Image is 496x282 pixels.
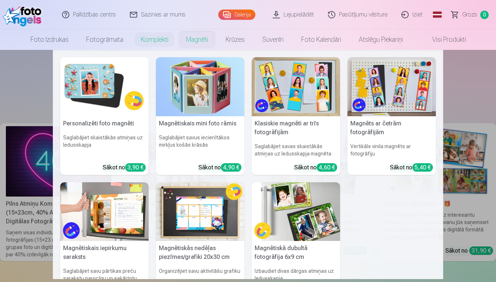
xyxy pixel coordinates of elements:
[347,57,436,116] img: Magnēts ar četrām fotogrāfijām
[77,29,132,50] a: Fotogrāmata
[60,57,149,116] img: Personalizēti foto magnēti
[103,163,146,172] div: Sākot no
[480,11,489,19] span: 0
[292,29,350,50] a: Foto kalendāri
[177,29,217,50] a: Magnēti
[125,163,146,172] div: 3,90 €
[350,29,412,50] a: Atslēgu piekariņi
[294,163,337,172] div: Sākot no
[60,241,149,264] h5: Magnētiskais iepirkumu saraksts
[347,116,436,140] h5: Magnēts ar četrām fotogrāfijām
[390,163,433,172] div: Sākot no
[156,131,244,160] h6: Saglabājiet savus iecienītākos mirkļus košās krāsās
[252,57,340,116] img: Klasiskie magnēti ar trīs fotogrāfijām
[198,163,241,172] div: Sākot no
[60,57,149,175] a: Personalizēti foto magnētiPersonalizēti foto magnētiSaglabājiet skaistākās atmiņas uz ledusskapja...
[462,10,477,19] span: Grozs
[60,116,149,131] h5: Personalizēti foto magnēti
[317,163,337,172] div: 4,60 €
[252,116,340,140] h5: Klasiskie magnēti ar trīs fotogrāfijām
[156,57,244,175] a: Magnētiskais mini foto rāmisMagnētiskais mini foto rāmisSaglabājiet savus iecienītākos mirkļus ko...
[218,10,255,20] a: Galerija
[252,182,340,241] img: Magnētiskā dubultā fotogrāfija 6x9 cm
[60,131,149,160] h6: Saglabājiet skaistākās atmiņas uz ledusskapja
[217,29,254,50] a: Krūzes
[252,57,340,175] a: Klasiskie magnēti ar trīs fotogrāfijāmKlasiskie magnēti ar trīs fotogrāfijāmSaglabājiet savas ska...
[347,140,436,160] h6: Vertikāls vinila magnēts ar fotogrāfiju
[252,140,340,160] h6: Saglabājiet savas skaistākās atmiņas uz ledusskapja magnēta
[347,57,436,175] a: Magnēts ar četrām fotogrāfijāmMagnēts ar četrām fotogrāfijāmVertikāls vinila magnēts ar fotogrāfi...
[156,241,244,264] h5: Magnētiskās nedēļas piezīmes/grafiki 20x30 cm
[252,241,340,264] h5: Magnētiskā dubultā fotogrāfija 6x9 cm
[254,29,292,50] a: Suvenīri
[221,163,241,172] div: 4,90 €
[412,163,433,172] div: 5,40 €
[3,3,45,26] img: /fa1
[132,29,177,50] a: Komplekti
[60,182,149,241] img: Magnētiskais iepirkumu saraksts
[156,116,244,131] h5: Magnētiskais mini foto rāmis
[412,29,475,50] a: Visi produkti
[22,29,77,50] a: Foto izdrukas
[156,182,244,241] img: Magnētiskās nedēļas piezīmes/grafiki 20x30 cm
[156,57,244,116] img: Magnētiskais mini foto rāmis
